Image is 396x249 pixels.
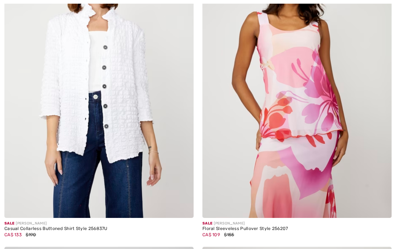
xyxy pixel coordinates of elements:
div: [PERSON_NAME] [4,221,194,226]
div: Floral Sleeveless Pullover Style 256207 [202,226,392,231]
span: Sale [4,221,14,226]
div: [PERSON_NAME] [202,221,392,226]
span: $155 [224,232,234,237]
span: $190 [26,232,36,237]
span: Sale [202,221,212,226]
span: CA$ 109 [202,232,220,237]
div: Casual Collarless Buttoned Shirt Style 256837U [4,226,194,231]
span: CA$ 133 [4,232,22,237]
